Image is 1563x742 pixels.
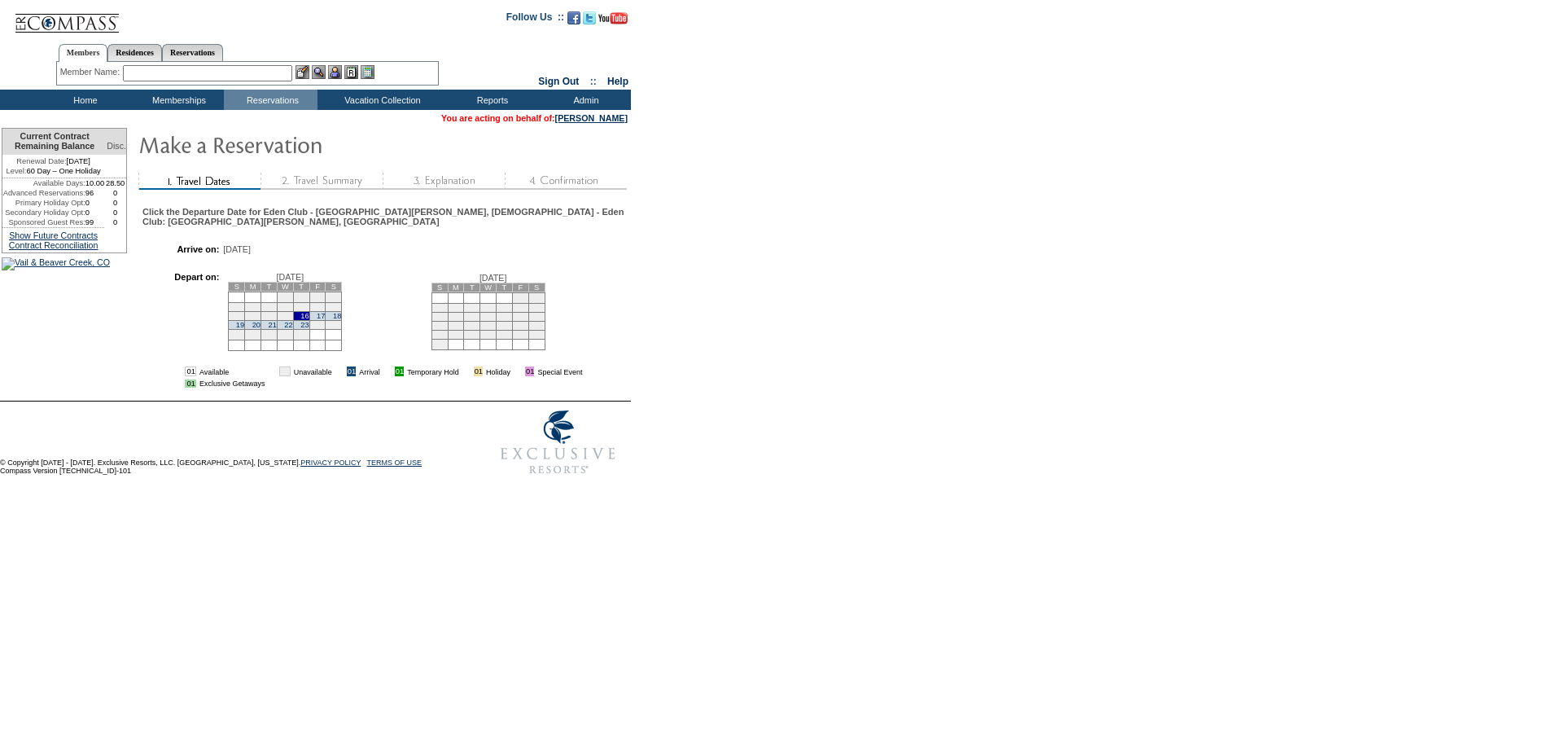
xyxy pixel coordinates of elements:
[326,282,342,291] td: S
[448,283,464,292] td: M
[326,320,342,329] td: 25
[505,173,627,190] img: step4_state1.gif
[448,303,464,312] td: 4
[252,321,260,329] a: 20
[2,208,85,217] td: Secondary Holiday Opt:
[151,272,219,355] td: Depart on:
[269,321,277,329] a: 21
[104,188,126,198] td: 0
[9,240,99,250] a: Contract Reconciliation
[138,128,464,160] img: Make Reservation
[590,76,597,87] span: ::
[598,12,628,24] img: Subscribe to our YouTube Channel
[480,303,497,312] td: 6
[60,65,123,79] div: Member Name:
[2,155,104,166] td: [DATE]
[309,302,326,311] td: 10
[464,303,480,312] td: 5
[294,367,332,376] td: Unavailable
[85,217,105,227] td: 99
[347,367,356,376] td: 01
[284,321,292,329] a: 22
[407,367,459,376] td: Temporary Hold
[464,321,480,330] td: 19
[528,321,545,330] td: 23
[528,292,545,303] td: 2
[229,329,245,340] td: 26
[464,283,480,292] td: T
[497,303,513,312] td: 7
[293,329,309,340] td: 30
[199,367,265,376] td: Available
[383,367,392,375] img: i.gif
[16,156,66,166] span: Renewal Date:
[462,367,471,375] img: i.gif
[441,113,628,123] span: You are acting on behalf of:
[395,367,404,376] td: 01
[277,311,293,320] td: 15
[59,44,108,62] a: Members
[583,16,596,26] a: Follow us on Twitter
[279,367,290,376] td: 01
[309,282,326,291] td: F
[2,198,85,208] td: Primary Holiday Opt:
[514,367,522,375] img: i.gif
[317,312,325,320] a: 17
[497,312,513,321] td: 14
[537,367,582,376] td: Special Event
[538,76,579,87] a: Sign Out
[85,178,105,188] td: 10.00
[431,312,448,321] td: 10
[293,302,309,311] td: 9
[525,367,534,376] td: 01
[537,90,631,110] td: Admin
[2,188,85,198] td: Advanced Reservations:
[104,198,126,208] td: 0
[224,90,317,110] td: Reservations
[567,16,580,26] a: Become our fan on Facebook
[130,90,224,110] td: Memberships
[261,302,278,311] td: 7
[317,90,444,110] td: Vacation Collection
[293,292,309,302] td: 2
[107,44,162,61] a: Residences
[479,273,507,283] span: [DATE]
[85,198,105,208] td: 0
[245,302,261,311] td: 6
[448,312,464,321] td: 11
[9,231,98,240] a: Show Future Contracts
[277,272,304,282] span: [DATE]
[260,173,383,190] img: step2_state1.gif
[300,459,361,467] a: PRIVACY POLICY
[268,367,276,375] img: i.gif
[245,329,261,340] td: 27
[261,282,278,291] td: T
[277,329,293,340] td: 29
[431,283,448,292] td: S
[485,402,631,483] img: Exclusive Resorts
[333,312,341,320] a: 18
[245,282,261,291] td: M
[300,321,309,329] a: 23
[236,321,244,329] a: 19
[277,302,293,311] td: 8
[7,166,27,176] span: Level:
[431,330,448,339] td: 24
[486,367,510,376] td: Holiday
[296,65,309,79] img: b_edit.gif
[185,367,195,376] td: 01
[261,311,278,320] td: 14
[497,283,513,292] td: T
[2,166,104,178] td: 60 Day – One Holiday
[85,208,105,217] td: 0
[293,282,309,291] td: T
[344,65,358,79] img: Reservations
[464,330,480,339] td: 26
[512,321,528,330] td: 22
[2,178,85,188] td: Available Days:
[359,367,380,376] td: Arrival
[480,330,497,339] td: 27
[37,90,130,110] td: Home
[497,321,513,330] td: 21
[277,282,293,291] td: W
